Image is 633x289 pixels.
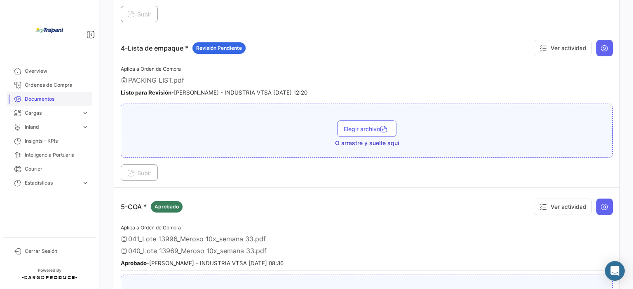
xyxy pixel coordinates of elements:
[25,67,89,75] span: Overview
[7,162,92,176] a: Courier
[82,123,89,131] span: expand_more
[534,40,592,56] button: Ver actividad
[534,199,592,215] button: Ver actividad
[29,10,70,51] img: bd005829-9598-4431-b544-4b06bbcd40b2.jpg
[337,120,396,137] button: Elegir archivo
[7,134,92,148] a: Insights - KPIs
[25,95,89,103] span: Documentos
[7,64,92,78] a: Overview
[127,169,151,176] span: Subir
[25,137,89,145] span: Insights - KPIs
[121,6,158,22] button: Subir
[605,261,625,281] div: Abrir Intercom Messenger
[82,179,89,187] span: expand_more
[25,123,78,131] span: Inland
[155,203,179,210] span: Aprobado
[82,109,89,117] span: expand_more
[25,151,89,159] span: Inteligencia Portuaria
[25,109,78,117] span: Cargas
[25,165,89,173] span: Courier
[121,89,171,96] b: Listo para Revisión
[121,89,307,96] small: - [PERSON_NAME] - INDUSTRIA VTSA [DATE] 12:20
[121,260,284,266] small: - [PERSON_NAME] - INDUSTRIA VTSA [DATE] 08:36
[25,81,89,89] span: Órdenes de Compra
[25,247,89,255] span: Cerrar Sesión
[344,125,390,132] span: Elegir archivo
[7,148,92,162] a: Inteligencia Portuaria
[121,224,181,231] span: Aplica a Orden de Compra
[196,44,242,52] span: Revisión Pendiente
[7,78,92,92] a: Órdenes de Compra
[127,11,151,18] span: Subir
[121,260,147,266] b: Aprobado
[121,164,158,181] button: Subir
[335,139,399,147] span: O arrastre y suelte aquí
[128,235,266,243] span: 041_Lote 13996_Meroso 10x_semana 33.pdf
[25,179,78,187] span: Estadísticas
[121,66,181,72] span: Aplica a Orden de Compra
[128,76,184,84] span: PACKING LIST.pdf
[7,92,92,106] a: Documentos
[121,201,183,213] p: 5-COA *
[128,247,267,255] span: 040_Lote 13969_Meroso 10x_semana 33.pdf
[121,42,246,54] p: 4-Lista de empaque *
